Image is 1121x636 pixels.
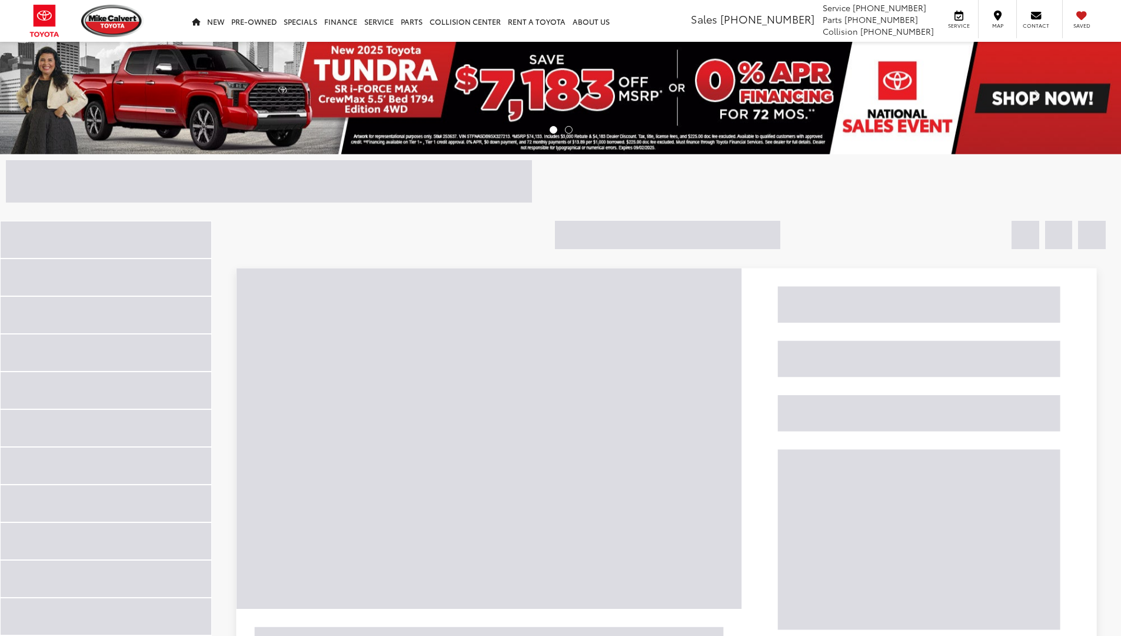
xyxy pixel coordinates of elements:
span: [PHONE_NUMBER] [844,14,918,25]
span: Sales [691,11,717,26]
span: [PHONE_NUMBER] [853,2,926,14]
span: [PHONE_NUMBER] [860,25,934,37]
span: Service [946,22,972,29]
span: Map [984,22,1010,29]
img: Mike Calvert Toyota [81,5,144,37]
span: [PHONE_NUMBER] [720,11,814,26]
span: Service [823,2,850,14]
span: Parts [823,14,842,25]
span: Saved [1069,22,1095,29]
span: Collision [823,25,858,37]
span: Contact [1023,22,1049,29]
